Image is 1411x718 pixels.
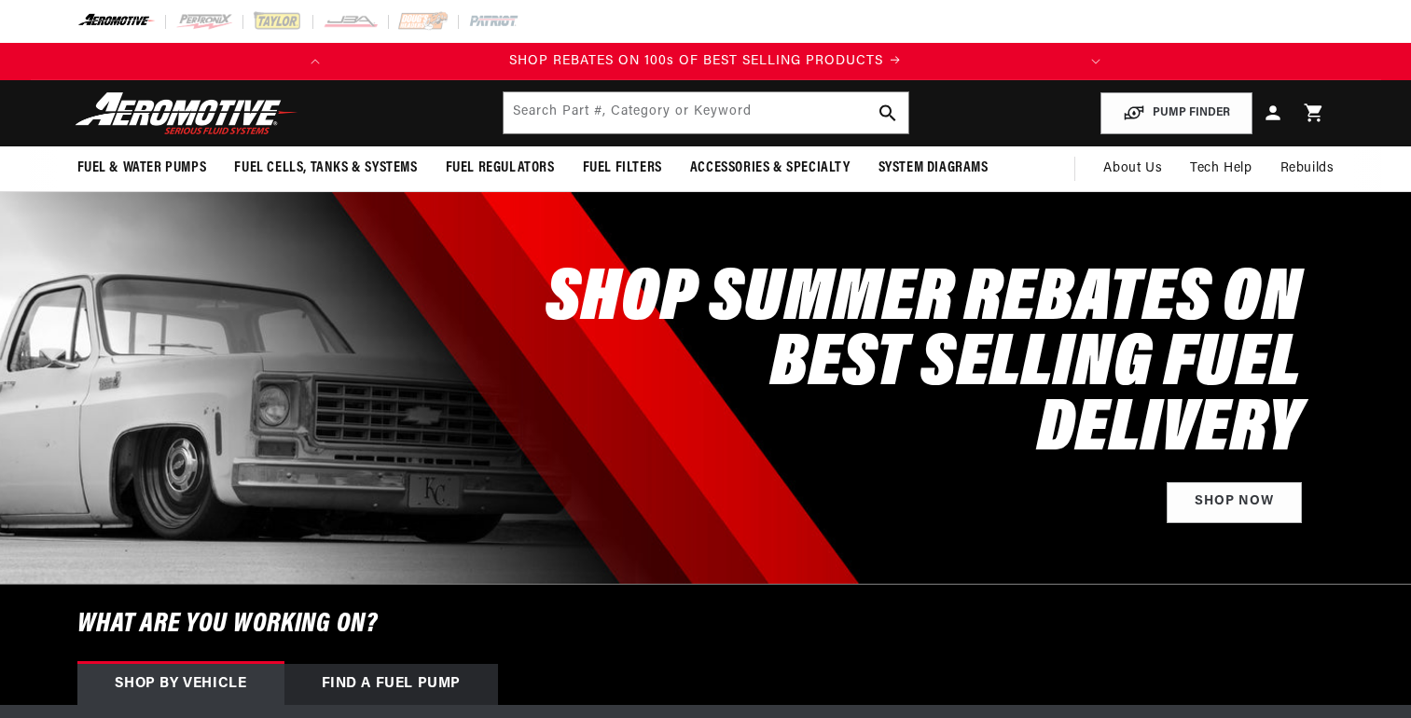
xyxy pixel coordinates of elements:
[432,146,569,190] summary: Fuel Regulators
[334,51,1077,72] div: 1 of 2
[1100,92,1252,134] button: PUMP FINDER
[676,146,865,190] summary: Accessories & Specialty
[297,43,334,80] button: Translation missing: en.sections.announcements.previous_announcement
[234,159,417,178] span: Fuel Cells, Tanks & Systems
[1103,161,1162,175] span: About Us
[865,146,1003,190] summary: System Diagrams
[504,92,908,133] input: Search by Part Number, Category or Keyword
[583,159,662,178] span: Fuel Filters
[446,159,555,178] span: Fuel Regulators
[334,51,1077,72] div: Announcement
[1167,482,1302,524] a: Shop Now
[1077,43,1114,80] button: Translation missing: en.sections.announcements.next_announcement
[509,54,883,68] span: SHOP REBATES ON 100s OF BEST SELLING PRODUCTS
[31,43,1381,80] slideshow-component: Translation missing: en.sections.announcements.announcement_bar
[63,146,221,190] summary: Fuel & Water Pumps
[690,159,851,178] span: Accessories & Specialty
[505,268,1302,463] h2: SHOP SUMMER REBATES ON BEST SELLING FUEL DELIVERY
[1089,146,1176,191] a: About Us
[1266,146,1349,191] summary: Rebuilds
[31,585,1381,664] h6: What are you working on?
[77,664,284,705] div: Shop by vehicle
[878,159,989,178] span: System Diagrams
[867,92,908,133] button: search button
[1190,159,1252,179] span: Tech Help
[77,159,207,178] span: Fuel & Water Pumps
[334,51,1077,72] a: SHOP REBATES ON 100s OF BEST SELLING PRODUCTS
[1280,159,1335,179] span: Rebuilds
[1176,146,1266,191] summary: Tech Help
[70,91,303,135] img: Aeromotive
[569,146,676,190] summary: Fuel Filters
[220,146,431,190] summary: Fuel Cells, Tanks & Systems
[284,664,499,705] div: Find a Fuel Pump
